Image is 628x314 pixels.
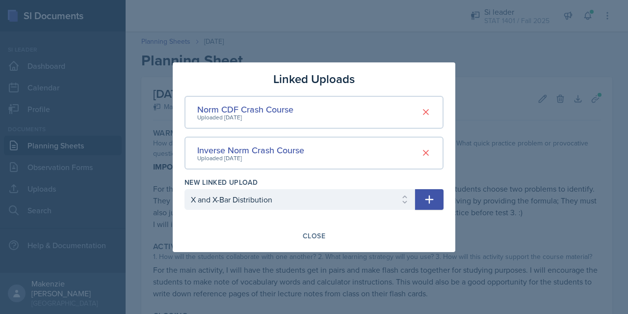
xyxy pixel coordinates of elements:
div: Inverse Norm Crash Course [197,143,304,157]
button: Close [296,228,332,244]
h3: Linked Uploads [273,70,355,88]
label: New Linked Upload [184,177,258,187]
div: Uploaded [DATE] [197,113,293,122]
div: Norm CDF Crash Course [197,103,293,116]
div: Close [303,232,325,240]
div: Uploaded [DATE] [197,154,304,163]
